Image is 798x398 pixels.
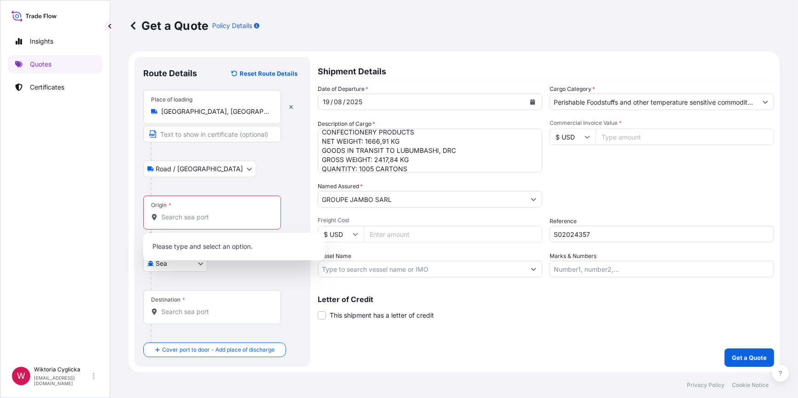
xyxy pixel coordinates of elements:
[8,78,102,96] a: Certificates
[8,55,102,73] a: Quotes
[161,213,270,222] input: Origin
[550,119,774,127] span: Commercial Invoice Value
[318,119,375,129] label: Description of Cargo
[318,261,525,277] input: Type to search vessel name or IMO
[34,375,91,386] p: [EMAIL_ADDRESS][DOMAIN_NAME]
[240,69,298,78] p: Reset Route Details
[550,252,596,261] label: Marks & Numbers
[156,259,167,268] span: Sea
[162,345,275,354] span: Cover port to door - Add place of discharge
[331,96,333,107] div: /
[525,191,542,207] button: Show suggestions
[318,84,368,94] span: Date of Departure
[151,296,185,303] div: Destination
[143,126,281,142] input: Text to appear on certificate
[143,68,197,79] p: Route Details
[34,366,91,373] p: Wiktoria Cyglicka
[550,226,774,242] input: Your internal reference
[318,252,351,261] label: Vessel Name
[550,84,595,94] label: Cargo Category
[30,83,64,92] p: Certificates
[143,342,286,357] button: Cover port to door - Add place of discharge
[318,191,525,207] input: Full name
[161,107,270,116] input: Place of loading
[8,32,102,50] a: Insights
[161,307,270,316] input: Destination
[151,96,192,103] div: Place of loading
[550,217,577,226] label: Reference
[732,381,769,389] a: Cookie Notice
[550,94,757,110] input: Select a commodity type
[151,202,171,209] div: Origin
[550,261,774,277] input: Number1, number2,...
[330,311,434,320] span: This shipment has a letter of credit
[212,21,252,30] p: Policy Details
[732,353,767,362] p: Get a Quote
[687,381,725,389] a: Privacy Policy
[343,96,345,107] div: /
[147,236,321,257] p: Please type and select an option.
[725,348,774,367] button: Get a Quote
[364,226,542,242] input: Enter amount
[156,164,243,174] span: Road / [GEOGRAPHIC_DATA]
[596,129,774,145] input: Type amount
[143,233,325,260] div: Show suggestions
[318,182,363,191] label: Named Assured
[318,217,542,224] span: Freight Cost
[17,371,25,381] span: W
[318,57,774,84] p: Shipment Details
[30,60,51,69] p: Quotes
[322,96,331,107] div: day,
[30,37,53,46] p: Insights
[318,296,774,303] p: Letter of Credit
[333,96,343,107] div: month,
[148,230,214,240] div: Please select an origin
[525,261,542,277] button: Show suggestions
[227,66,301,81] button: Reset Route Details
[129,18,208,33] p: Get a Quote
[525,95,540,109] button: Calendar
[143,255,208,272] button: Select transport
[345,96,363,107] div: year,
[757,94,774,110] button: Show suggestions
[143,161,256,177] button: Select transport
